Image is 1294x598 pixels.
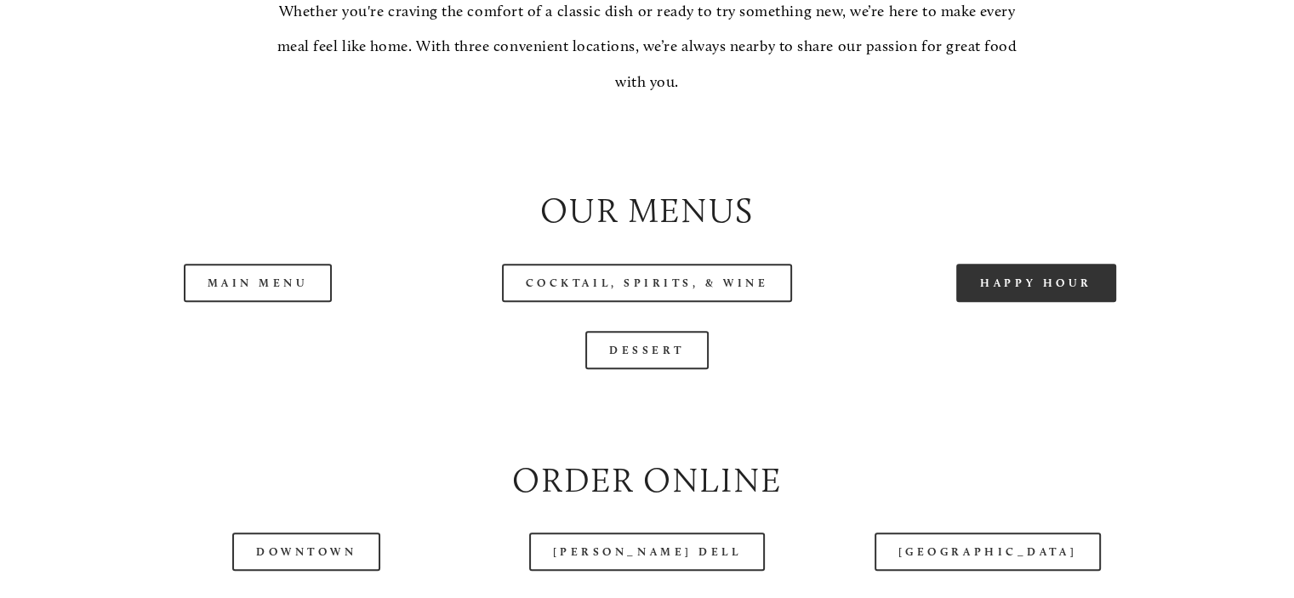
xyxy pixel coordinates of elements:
[232,533,380,571] a: Downtown
[184,264,333,302] a: Main Menu
[585,331,709,369] a: Dessert
[875,533,1101,571] a: [GEOGRAPHIC_DATA]
[77,456,1217,504] h2: Order Online
[77,186,1217,235] h2: Our Menus
[529,533,766,571] a: [PERSON_NAME] Dell
[956,264,1116,302] a: Happy Hour
[502,264,793,302] a: Cocktail, Spirits, & Wine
